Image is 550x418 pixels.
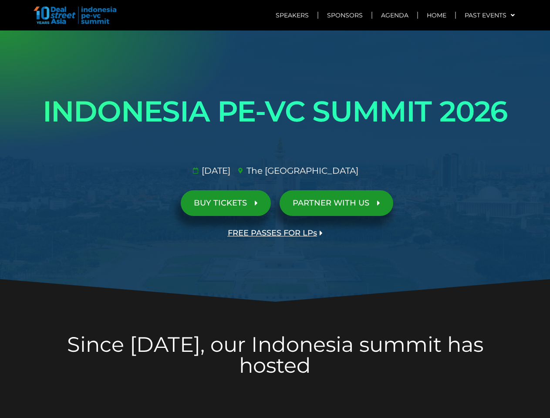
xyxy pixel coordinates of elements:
[267,5,317,25] a: Speakers
[228,229,317,237] span: FREE PASSES FOR LPs
[244,164,358,177] span: The [GEOGRAPHIC_DATA]​
[280,190,393,216] a: PARTNER WITH US
[31,334,519,376] h2: Since [DATE], our Indonesia summit has hosted
[31,87,519,136] h1: INDONESIA PE-VC SUMMIT 2026
[215,220,336,246] a: FREE PASSES FOR LPs
[372,5,417,25] a: Agenda
[181,190,271,216] a: BUY TICKETS
[418,5,455,25] a: Home
[293,199,369,207] span: PARTNER WITH US
[318,5,371,25] a: Sponsors
[194,199,247,207] span: BUY TICKETS
[456,5,523,25] a: Past Events
[199,164,230,177] span: [DATE]​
